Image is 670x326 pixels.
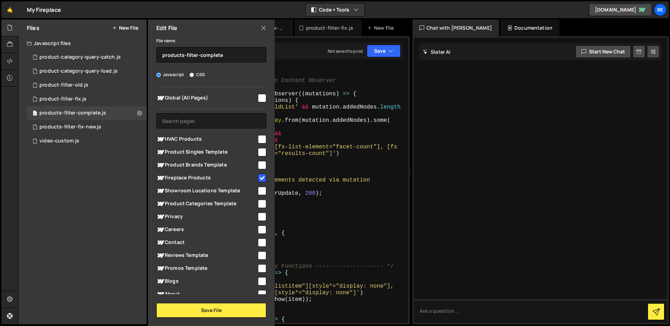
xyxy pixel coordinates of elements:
[412,20,499,36] div: Chat with [PERSON_NAME]
[156,148,257,156] span: Product Singles Template
[156,225,257,234] span: Careers
[367,45,401,57] button: Save
[423,49,451,55] h2: Slater AI
[156,277,257,286] span: Blogs
[39,68,118,74] div: product-category-query-load.js
[33,111,37,117] span: 1
[156,174,257,182] span: Fireplace Products
[27,24,39,32] h2: Files
[156,71,184,78] label: Javascript
[27,50,147,64] div: 16528/44866.js
[306,3,364,16] button: Code + Tools
[156,238,257,247] span: Contact
[39,82,88,88] div: product-filter-old.js
[39,96,87,102] div: product-fliter-fix.js
[156,47,266,62] input: Name
[306,24,353,31] div: product-fliter-fix.js
[39,138,79,144] div: video-custom.js
[156,37,175,44] label: File name
[156,264,257,273] span: Promos Template
[39,124,101,130] div: products-filter-fix-new.js
[189,71,205,78] label: CSS
[18,36,147,50] div: Javascript files
[156,94,257,102] span: Global (All Pages)
[500,20,559,36] div: Documentation
[1,1,18,18] a: 🤙
[27,134,147,148] div: 16528/44867.js
[156,161,257,169] span: Product Brands Template
[156,290,257,298] span: About
[156,113,266,128] input: Search pages
[654,3,667,16] a: Re
[156,24,177,32] h2: Edit File
[27,92,147,106] div: product-fliter-fix.js
[156,187,257,195] span: Showroom Locations Template
[112,25,138,31] button: New File
[328,48,363,54] div: Not saved to prod
[39,54,121,60] div: product-category-query-catch.js
[156,213,257,221] span: Privacy
[39,110,106,116] div: products-filter-complete.js
[27,64,147,78] div: 16528/44870.js
[156,200,257,208] span: Product Categories Template
[27,120,147,134] div: 16528/44896.js
[27,78,147,92] div: 16528/44868.js
[27,106,147,120] div: 16528/44900.js
[589,3,652,16] a: [DOMAIN_NAME]
[367,24,396,31] div: New File
[156,303,266,318] button: Save File
[156,251,257,260] span: Reviews Template
[27,6,61,14] div: My Fireplace
[156,135,257,143] span: HVAC Products
[575,45,631,58] button: Start new chat
[156,73,161,77] input: Javascript
[189,73,194,77] input: CSS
